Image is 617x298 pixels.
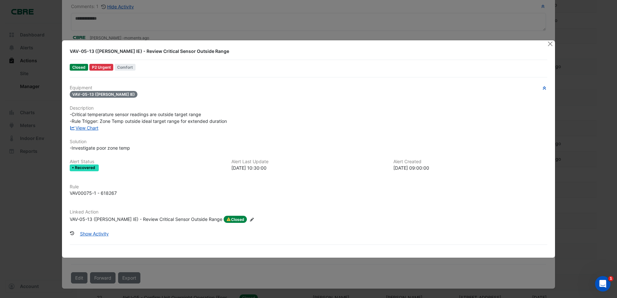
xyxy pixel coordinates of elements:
div: VAV00075-1 - 618267 [70,190,117,196]
span: -Investigate poor zone temp [70,145,130,151]
div: VAV-05-13 ([PERSON_NAME] IE) - Review Critical Sensor Outside Range [70,216,222,223]
span: Comfort [115,64,136,71]
span: Closed [224,216,247,223]
div: P2 Urgent [89,64,114,71]
button: Show Activity [76,228,113,239]
h6: Alert Last Update [231,159,385,164]
h6: Alert Created [393,159,547,164]
div: [DATE] 09:00:00 [393,164,547,171]
a: View Chart [70,125,98,131]
h6: Equipment [70,85,547,91]
h6: Rule [70,184,547,190]
div: [DATE] 10:30:00 [231,164,385,171]
span: Recovered [75,166,96,170]
h6: Description [70,105,547,111]
span: 1 [608,276,613,281]
h6: Solution [70,139,547,144]
span: VAV-05-13 ([PERSON_NAME] IE) [70,91,137,98]
h6: Alert Status [70,159,224,164]
h6: Linked Action [70,209,547,215]
span: Closed [70,64,88,71]
div: VAV-05-13 ([PERSON_NAME] IE) - Review Critical Sensor Outside Range [70,48,540,55]
iframe: Intercom live chat [595,276,611,292]
fa-icon: Edit Linked Action [249,217,254,222]
span: -Critical temperature sensor readings are outside target range -Rule Trigger: Zone Temp outside i... [70,112,227,124]
button: Close [547,40,554,47]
